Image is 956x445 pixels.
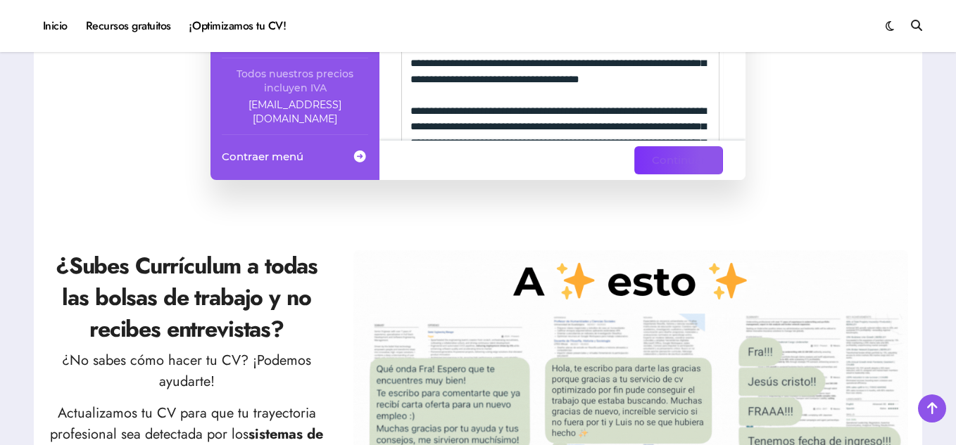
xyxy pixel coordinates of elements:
[48,250,325,344] h2: ¿Subes Currículum a todas las bolsas de trabajo y no recibes entrevistas?
[222,67,368,95] div: Todos nuestros precios incluyen IVA
[634,146,723,174] button: Continuar
[77,7,180,45] a: Recursos gratuitos
[180,7,295,45] a: ¡Optimizamos tu CV!
[34,7,77,45] a: Inicio
[222,98,368,126] a: Company email: ayuda@elhadadelasvacantes.com
[48,350,325,392] p: ¿No sabes cómo hacer tu CV? ¡Podemos ayudarte!
[652,152,705,169] span: Continuar
[222,149,303,164] span: Contraer menú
